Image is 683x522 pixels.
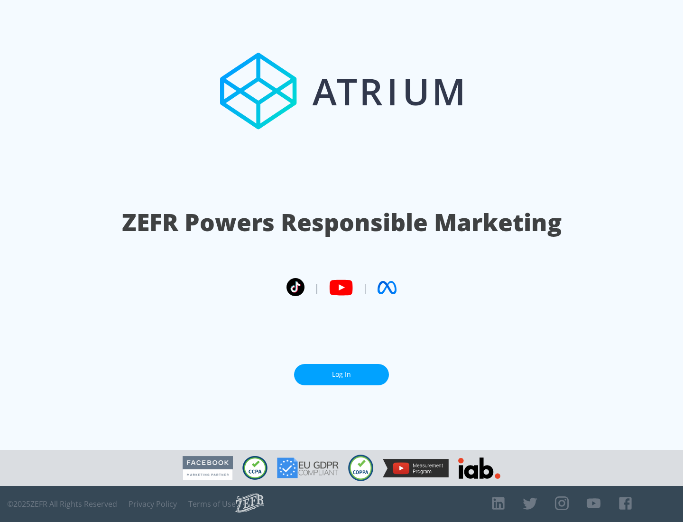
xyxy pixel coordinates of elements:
a: Privacy Policy [129,499,177,509]
img: CCPA Compliant [242,456,268,480]
img: IAB [458,457,500,479]
img: COPPA Compliant [348,455,373,481]
h1: ZEFR Powers Responsible Marketing [122,206,562,239]
a: Log In [294,364,389,385]
img: Facebook Marketing Partner [183,456,233,480]
span: | [362,280,368,295]
img: YouTube Measurement Program [383,459,449,477]
img: GDPR Compliant [277,457,339,478]
span: | [314,280,320,295]
a: Terms of Use [188,499,236,509]
span: © 2025 ZEFR All Rights Reserved [7,499,117,509]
